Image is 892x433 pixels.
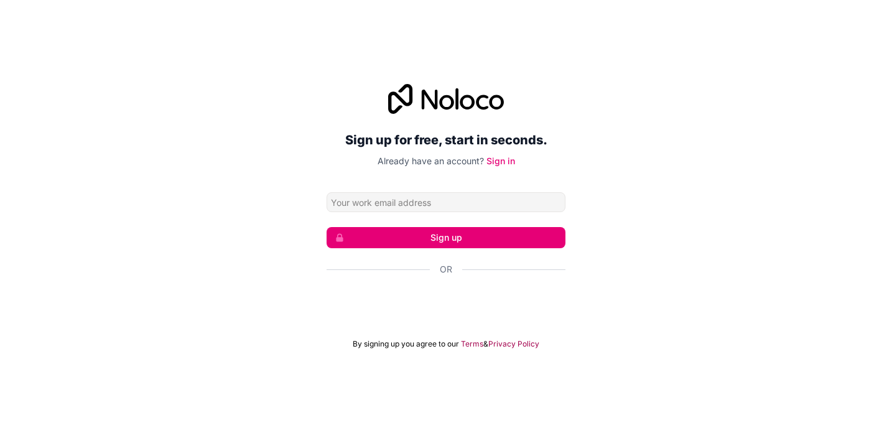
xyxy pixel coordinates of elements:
[327,227,565,248] button: Sign up
[486,156,515,166] a: Sign in
[483,339,488,349] span: &
[488,339,539,349] a: Privacy Policy
[440,263,452,276] span: Or
[461,339,483,349] a: Terms
[353,339,459,349] span: By signing up you agree to our
[327,129,565,151] h2: Sign up for free, start in seconds.
[327,192,565,212] input: Email address
[378,156,484,166] span: Already have an account?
